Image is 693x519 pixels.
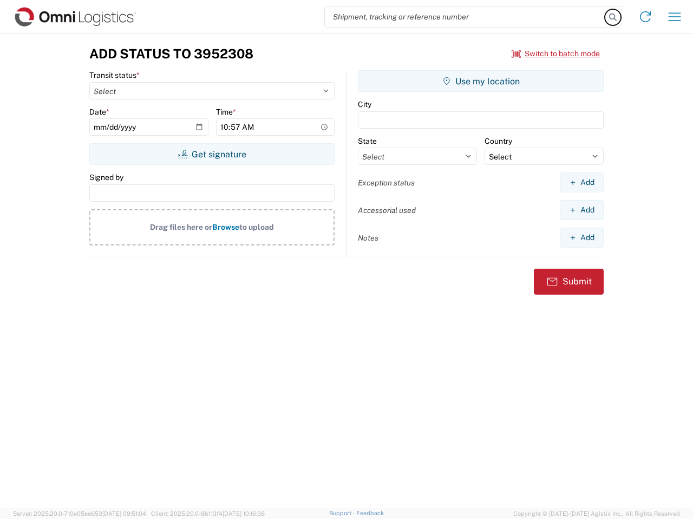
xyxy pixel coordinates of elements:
[560,172,604,192] button: Add
[534,269,604,295] button: Submit
[358,178,415,188] label: Exception status
[89,143,335,165] button: Get signature
[560,200,604,220] button: Add
[13,510,146,517] span: Server: 2025.20.0-710e05ee653
[358,233,378,243] label: Notes
[89,70,140,80] label: Transit status
[89,107,109,117] label: Date
[102,510,146,517] span: [DATE] 09:51:04
[358,205,416,215] label: Accessorial used
[358,136,377,146] label: State
[212,223,239,231] span: Browse
[89,46,253,62] h3: Add Status to 3952308
[89,172,123,182] label: Signed by
[358,70,604,92] button: Use my location
[239,223,274,231] span: to upload
[329,510,356,516] a: Support
[358,99,371,109] label: City
[325,6,605,27] input: Shipment, tracking or reference number
[513,509,680,518] span: Copyright © [DATE]-[DATE] Agistix Inc., All Rights Reserved
[356,510,384,516] a: Feedback
[216,107,236,117] label: Time
[150,223,212,231] span: Drag files here or
[223,510,265,517] span: [DATE] 10:16:38
[512,45,600,63] button: Switch to batch mode
[560,228,604,248] button: Add
[151,510,265,517] span: Client: 2025.20.0-8b113f4
[485,136,512,146] label: Country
